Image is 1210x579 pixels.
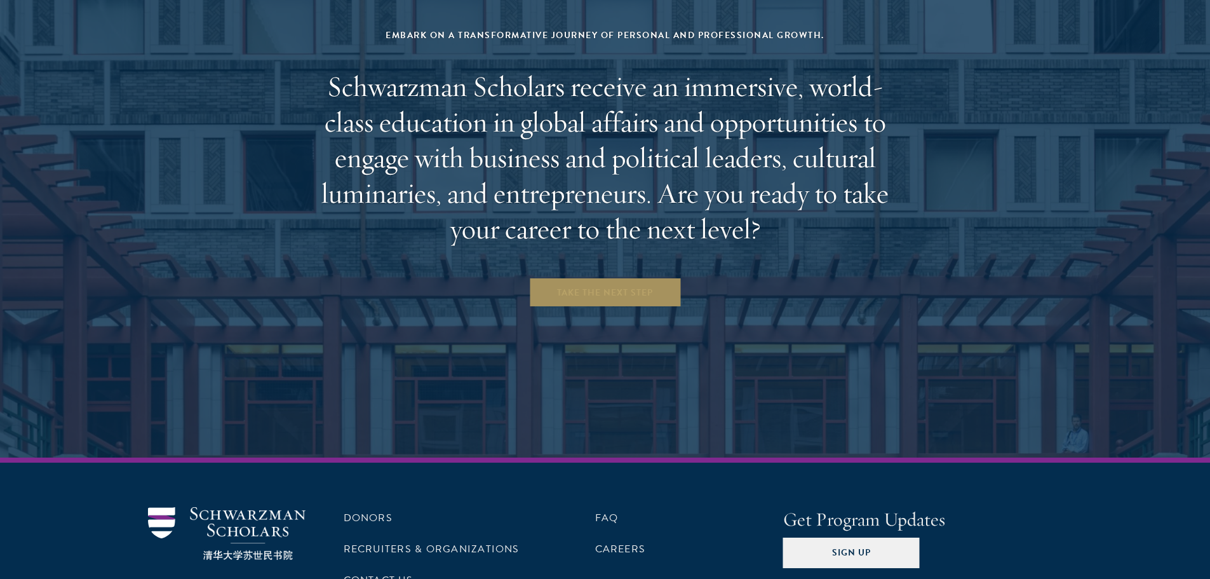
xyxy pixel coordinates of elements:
[148,507,306,560] img: Schwarzman Scholars
[310,27,901,43] div: Embark on a transformative journey of personal and professional growth.
[344,510,393,526] a: Donors
[595,542,646,557] a: Careers
[595,510,619,526] a: FAQ
[528,277,682,308] a: Take the Next Step
[783,538,920,568] button: Sign Up
[344,542,520,557] a: Recruiters & Organizations
[310,69,901,247] h2: Schwarzman Scholars receive an immersive, world-class education in global affairs and opportuniti...
[783,507,1063,533] h4: Get Program Updates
